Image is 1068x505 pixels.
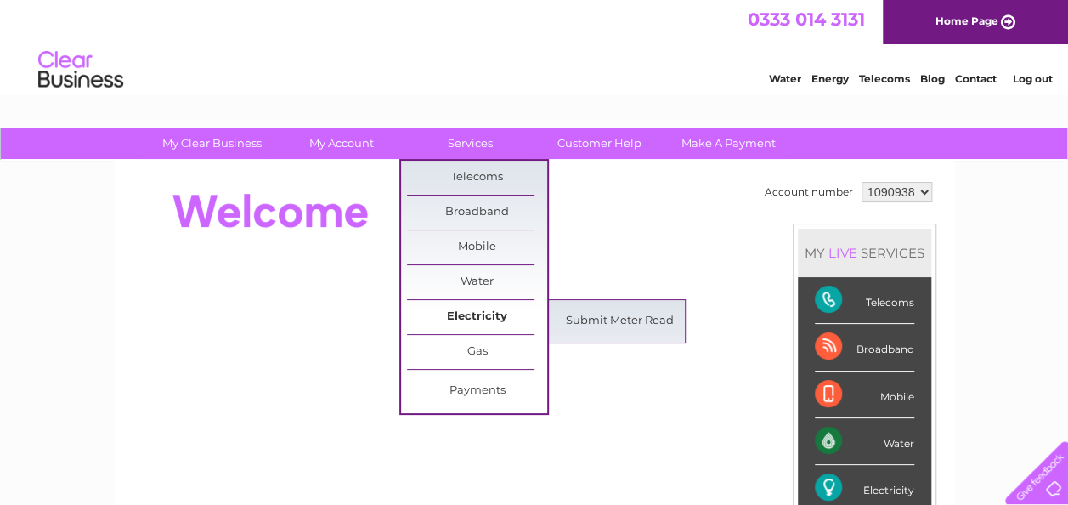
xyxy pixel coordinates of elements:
a: Payments [407,374,547,408]
a: 0333 014 3131 [748,9,865,30]
a: Energy [811,72,849,85]
a: Make A Payment [658,128,799,159]
a: Gas [407,335,547,369]
div: MY SERVICES [798,229,931,277]
a: Water [769,72,801,85]
a: Submit Meter Read [550,304,690,338]
div: Telecoms [815,277,914,324]
div: Broadband [815,324,914,371]
a: Telecoms [407,161,547,195]
div: LIVE [825,245,861,261]
a: Telecoms [859,72,910,85]
a: Blog [920,72,945,85]
div: Water [815,418,914,465]
div: Mobile [815,372,914,418]
a: Customer Help [529,128,670,159]
a: My Clear Business [142,128,282,159]
a: My Account [271,128,411,159]
a: Log out [1012,72,1052,85]
a: Mobile [407,230,547,264]
a: Services [400,128,540,159]
div: Clear Business is a trading name of Verastar Limited (registered in [GEOGRAPHIC_DATA] No. 3667643... [133,9,936,82]
a: Electricity [407,300,547,334]
td: Account number [760,178,857,207]
a: Broadband [407,196,547,230]
a: Contact [955,72,997,85]
img: logo.png [37,44,124,96]
a: Water [407,265,547,299]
